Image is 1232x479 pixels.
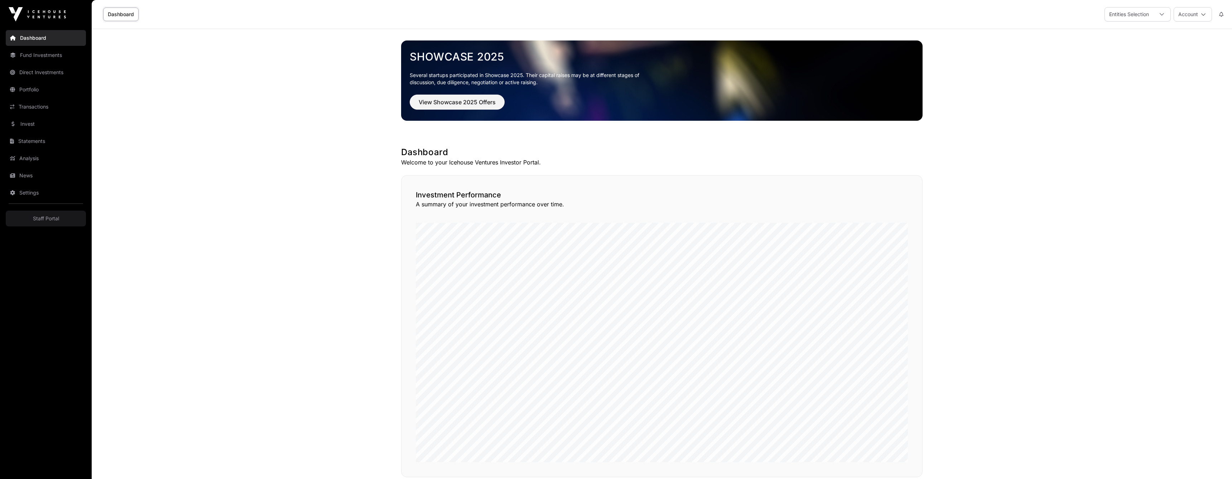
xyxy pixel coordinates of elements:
[410,102,505,109] a: View Showcase 2025 Offers
[410,50,914,63] a: Showcase 2025
[6,82,86,97] a: Portfolio
[6,168,86,183] a: News
[6,99,86,115] a: Transactions
[9,7,66,21] img: Icehouse Ventures Logo
[6,150,86,166] a: Analysis
[416,200,908,209] p: A summary of your investment performance over time.
[401,158,923,167] p: Welcome to your Icehouse Ventures Investor Portal.
[416,190,908,200] h2: Investment Performance
[6,30,86,46] a: Dashboard
[410,95,505,110] button: View Showcase 2025 Offers
[419,98,496,106] span: View Showcase 2025 Offers
[1105,8,1153,21] div: Entities Selection
[6,116,86,132] a: Invest
[103,8,139,21] a: Dashboard
[401,40,923,121] img: Showcase 2025
[401,147,923,158] h1: Dashboard
[6,64,86,80] a: Direct Investments
[6,47,86,63] a: Fund Investments
[1174,7,1212,21] button: Account
[6,185,86,201] a: Settings
[410,72,650,86] p: Several startups participated in Showcase 2025. Their capital raises may be at different stages o...
[6,211,86,226] a: Staff Portal
[6,133,86,149] a: Statements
